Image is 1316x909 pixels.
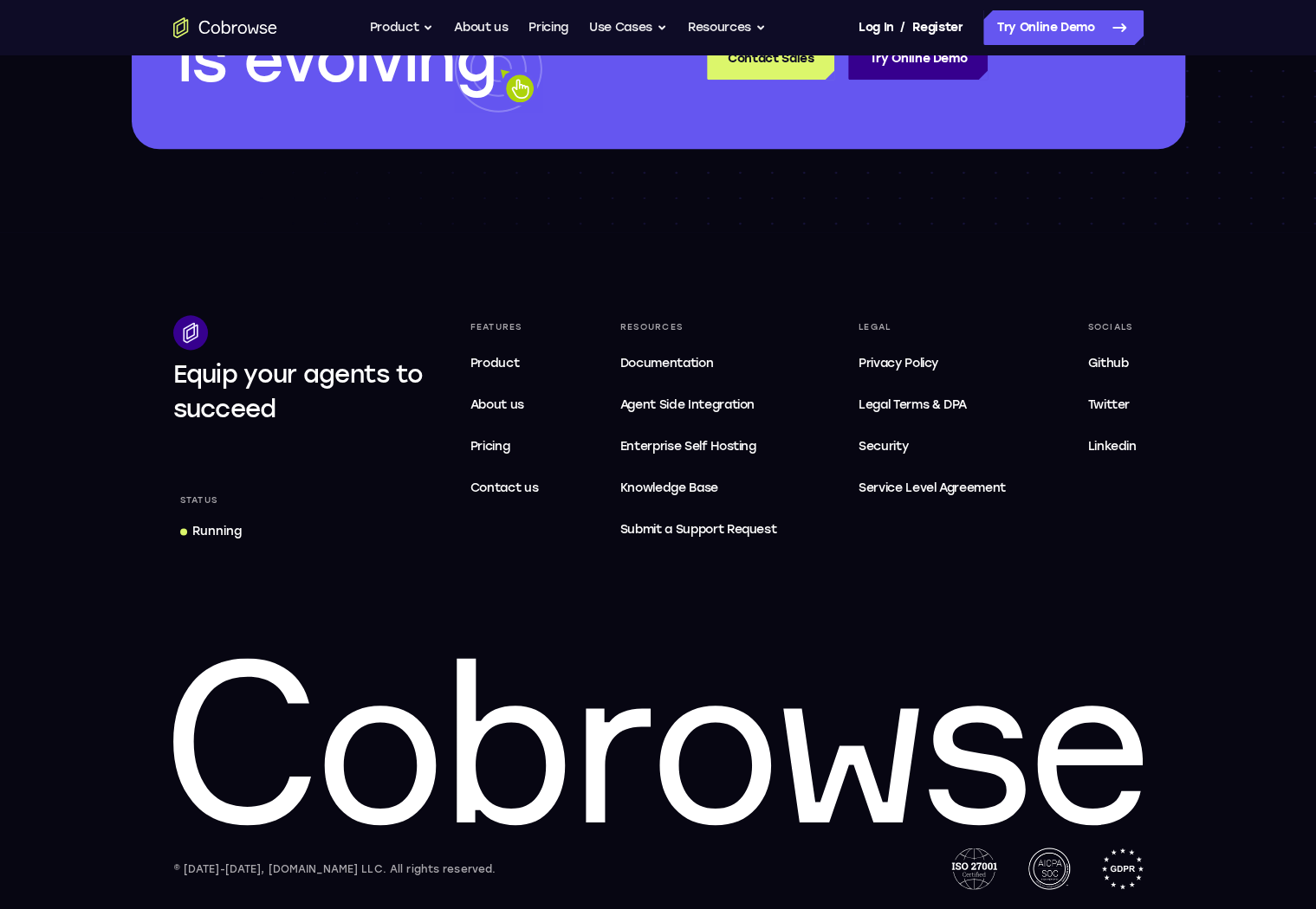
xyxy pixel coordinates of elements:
span: Contact us [470,480,539,495]
a: Pricing [464,429,546,464]
a: Log In [859,10,893,45]
img: ISO [951,848,996,889]
a: Go to the home page [173,17,277,38]
a: Contact us [464,471,546,506]
button: Use Cases [589,10,667,45]
span: About us [470,397,524,412]
a: Submit a Support Request [613,513,784,547]
img: GDPR [1101,848,1144,889]
div: © [DATE]-[DATE], [DOMAIN_NAME] LLC. All rights reserved. [173,860,496,877]
span: Equip your agents to succeed [173,359,424,423]
a: Privacy Policy [852,346,1013,381]
a: Github [1080,346,1143,381]
a: About us [464,388,546,422]
span: Privacy Policy [859,356,938,371]
button: Product [370,10,434,45]
a: Running [173,516,249,547]
span: Product [470,356,520,371]
span: Legal Terms & DPA [859,397,967,412]
a: Twitter [1080,388,1143,422]
div: Resources [613,315,784,339]
span: / [900,17,905,38]
span: Agent Side Integration [620,395,777,416]
a: Security [852,429,1013,464]
a: Contact Sales [707,38,834,80]
div: Running [192,523,242,540]
span: Knowledge Base [620,480,718,495]
span: Submit a Support Request [620,519,777,540]
div: Socials [1080,315,1143,339]
div: Legal [852,315,1013,339]
a: Knowledge Base [613,471,784,506]
a: Product [464,346,546,381]
button: Resources [688,10,766,45]
div: Features [464,315,546,339]
a: Documentation [613,346,784,381]
span: is [178,23,226,97]
span: Github [1087,356,1128,371]
a: Pricing [528,10,568,45]
span: Enterprise Self Hosting [620,436,777,457]
div: Status [173,488,225,513]
span: Pricing [470,439,510,454]
a: Agent Side Integration [613,388,784,422]
span: Linkedin [1087,439,1136,454]
a: Enterprise Self Hosting [613,429,784,464]
span: Twitter [1087,397,1130,412]
a: Try Online Demo [848,38,988,80]
a: About us [454,10,508,45]
span: Security [859,439,908,454]
a: Service Level Agreement [852,471,1013,506]
a: Register [912,10,963,45]
span: Documentation [620,356,713,371]
span: Service Level Agreement [859,478,1006,499]
a: Legal Terms & DPA [852,388,1013,422]
a: Try Online Demo [983,10,1144,45]
img: AICPA SOC [1028,848,1070,889]
span: evolving [243,23,496,97]
a: Linkedin [1080,429,1143,464]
